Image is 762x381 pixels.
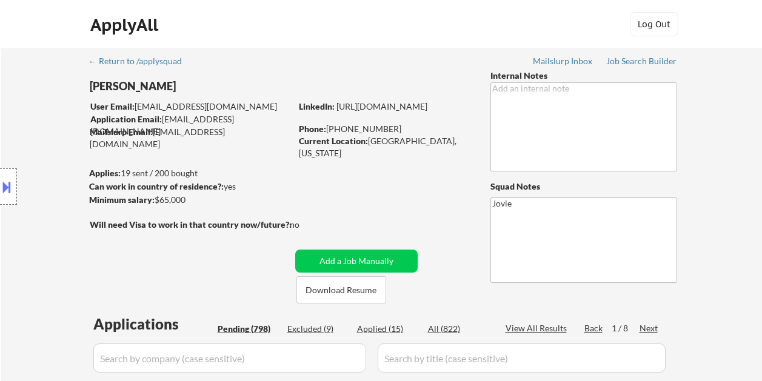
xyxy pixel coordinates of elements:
a: [URL][DOMAIN_NAME] [336,101,427,111]
button: Log Out [630,12,678,36]
div: ← Return to /applysquad [89,57,193,65]
div: Pending (798) [218,323,278,335]
div: Applications [93,317,213,331]
div: no [290,219,324,231]
strong: LinkedIn: [299,101,335,111]
strong: Phone: [299,124,326,134]
div: Excluded (9) [287,323,348,335]
div: Squad Notes [490,181,677,193]
div: Back [584,322,604,334]
div: 1 / 8 [612,322,640,334]
div: Mailslurp Inbox [533,57,593,65]
input: Search by title (case sensitive) [378,343,666,373]
input: Search by company (case sensitive) [93,343,366,373]
div: [GEOGRAPHIC_DATA], [US_STATE] [299,135,470,159]
a: Mailslurp Inbox [533,56,593,68]
a: ← Return to /applysquad [89,56,193,68]
div: Internal Notes [490,70,677,82]
div: ApplyAll [90,15,162,35]
div: Applied (15) [357,323,418,335]
div: Job Search Builder [606,57,677,65]
strong: Current Location: [299,136,368,146]
div: View All Results [506,322,570,334]
div: Next [640,322,659,334]
button: Add a Job Manually [295,250,418,273]
a: Job Search Builder [606,56,677,68]
div: All (822) [428,323,489,335]
button: Download Resume [296,276,386,303]
div: [PHONE_NUMBER] [299,123,470,135]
